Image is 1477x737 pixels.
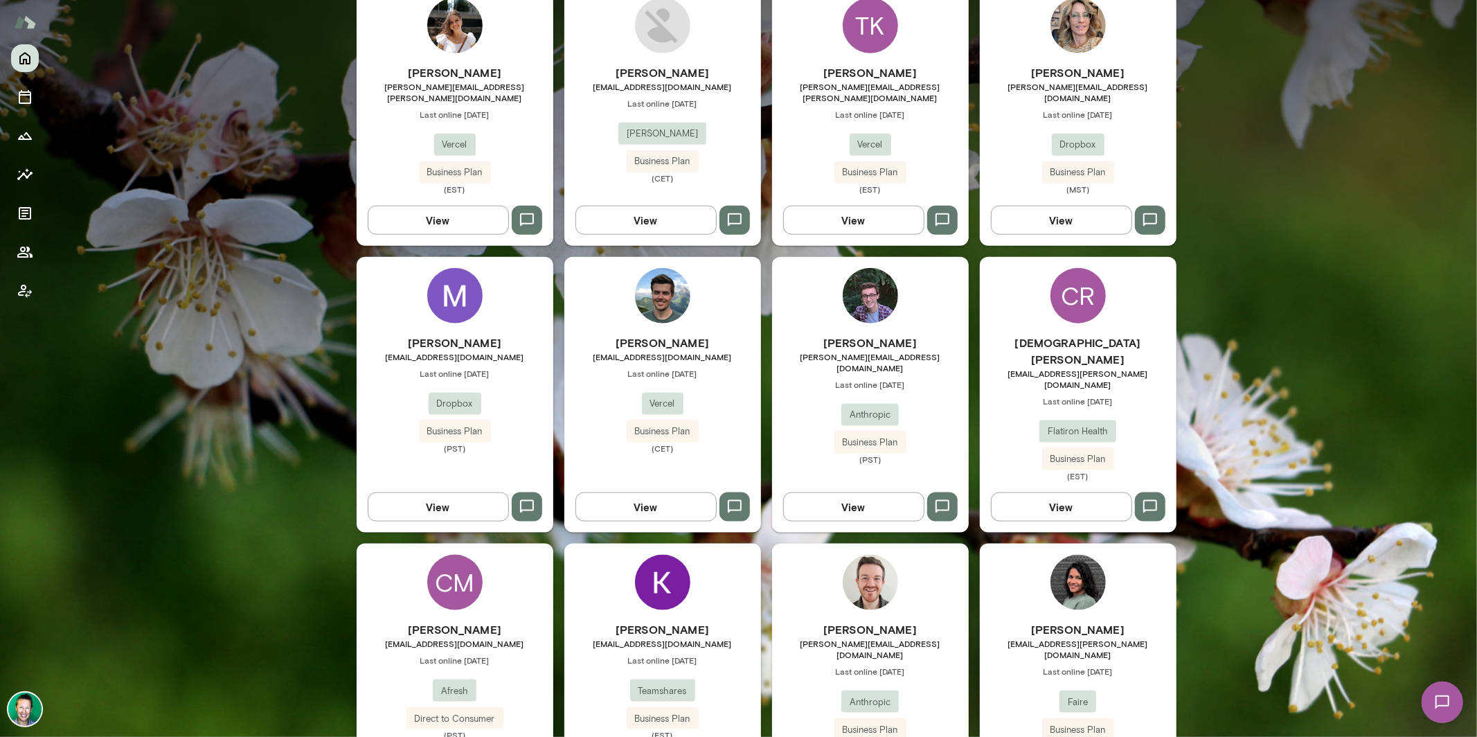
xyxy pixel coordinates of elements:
[564,368,761,379] span: Last online [DATE]
[772,454,969,465] span: (PST)
[564,172,761,184] span: (CET)
[980,368,1176,390] span: [EMAIL_ADDRESS][PERSON_NAME][DOMAIN_NAME]
[980,335,1176,368] h6: [DEMOGRAPHIC_DATA][PERSON_NAME]
[434,138,476,152] span: Vercel
[627,425,699,438] span: Business Plan
[11,44,39,72] button: Home
[980,470,1176,481] span: (EST)
[564,621,761,638] h6: [PERSON_NAME]
[357,621,553,638] h6: [PERSON_NAME]
[980,621,1176,638] h6: [PERSON_NAME]
[564,443,761,454] span: (CET)
[429,397,481,411] span: Dropbox
[1059,695,1096,709] span: Faire
[357,368,553,379] span: Last online [DATE]
[635,555,690,610] img: Kristina Nazmutdinova
[991,492,1132,522] button: View
[575,206,717,235] button: View
[575,492,717,522] button: View
[627,154,699,168] span: Business Plan
[843,268,898,323] img: Joe Benton
[980,109,1176,120] span: Last online [DATE]
[564,335,761,351] h6: [PERSON_NAME]
[357,184,553,195] span: (EST)
[772,184,969,195] span: (EST)
[834,723,906,737] span: Business Plan
[1042,166,1114,179] span: Business Plan
[980,638,1176,660] span: [EMAIL_ADDRESS][PERSON_NAME][DOMAIN_NAME]
[772,64,969,81] h6: [PERSON_NAME]
[11,238,39,266] button: Members
[11,161,39,188] button: Insights
[564,638,761,649] span: [EMAIL_ADDRESS][DOMAIN_NAME]
[980,396,1176,407] span: Last online [DATE]
[772,81,969,103] span: [PERSON_NAME][EMAIL_ADDRESS][PERSON_NAME][DOMAIN_NAME]
[772,621,969,638] h6: [PERSON_NAME]
[433,684,476,698] span: Afresh
[980,81,1176,103] span: [PERSON_NAME][EMAIL_ADDRESS][DOMAIN_NAME]
[980,184,1176,195] span: (MST)
[841,695,899,709] span: Anthropic
[642,397,683,411] span: Vercel
[11,122,39,150] button: Growth Plan
[635,268,690,323] img: Chris Widmaier
[357,109,553,120] span: Last online [DATE]
[772,351,969,373] span: [PERSON_NAME][EMAIL_ADDRESS][DOMAIN_NAME]
[564,351,761,362] span: [EMAIL_ADDRESS][DOMAIN_NAME]
[772,109,969,120] span: Last online [DATE]
[1052,138,1104,152] span: Dropbox
[1039,425,1116,438] span: Flatiron Health
[419,166,491,179] span: Business Plan
[772,666,969,677] span: Last online [DATE]
[772,335,969,351] h6: [PERSON_NAME]
[564,64,761,81] h6: [PERSON_NAME]
[564,98,761,109] span: Last online [DATE]
[1042,723,1114,737] span: Business Plan
[357,81,553,103] span: [PERSON_NAME][EMAIL_ADDRESS][PERSON_NAME][DOMAIN_NAME]
[627,712,699,726] span: Business Plan
[357,655,553,666] span: Last online [DATE]
[841,408,899,422] span: Anthropic
[564,81,761,92] span: [EMAIL_ADDRESS][DOMAIN_NAME]
[772,379,969,390] span: Last online [DATE]
[357,335,553,351] h6: [PERSON_NAME]
[357,443,553,454] span: (PST)
[427,555,483,610] div: CM
[419,425,491,438] span: Business Plan
[368,206,509,235] button: View
[834,166,906,179] span: Business Plan
[368,492,509,522] button: View
[991,206,1132,235] button: View
[14,9,36,35] img: Mento
[357,351,553,362] span: [EMAIL_ADDRESS][DOMAIN_NAME]
[843,555,898,610] img: Andrew Munn
[618,127,706,141] span: [PERSON_NAME]
[427,268,483,323] img: Mark Shuster
[406,712,503,726] span: Direct to Consumer
[783,206,924,235] button: View
[564,655,761,666] span: Last online [DATE]
[357,638,553,649] span: [EMAIL_ADDRESS][DOMAIN_NAME]
[980,666,1176,677] span: Last online [DATE]
[1042,452,1114,466] span: Business Plan
[11,199,39,227] button: Documents
[850,138,891,152] span: Vercel
[783,492,924,522] button: View
[630,684,695,698] span: Teamshares
[11,277,39,305] button: Client app
[980,64,1176,81] h6: [PERSON_NAME]
[1050,555,1106,610] img: Divya Sudhakar
[357,64,553,81] h6: [PERSON_NAME]
[11,83,39,111] button: Sessions
[834,436,906,450] span: Business Plan
[1050,268,1106,323] div: CR
[772,638,969,660] span: [PERSON_NAME][EMAIL_ADDRESS][DOMAIN_NAME]
[8,693,42,726] img: Brian Lawrence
